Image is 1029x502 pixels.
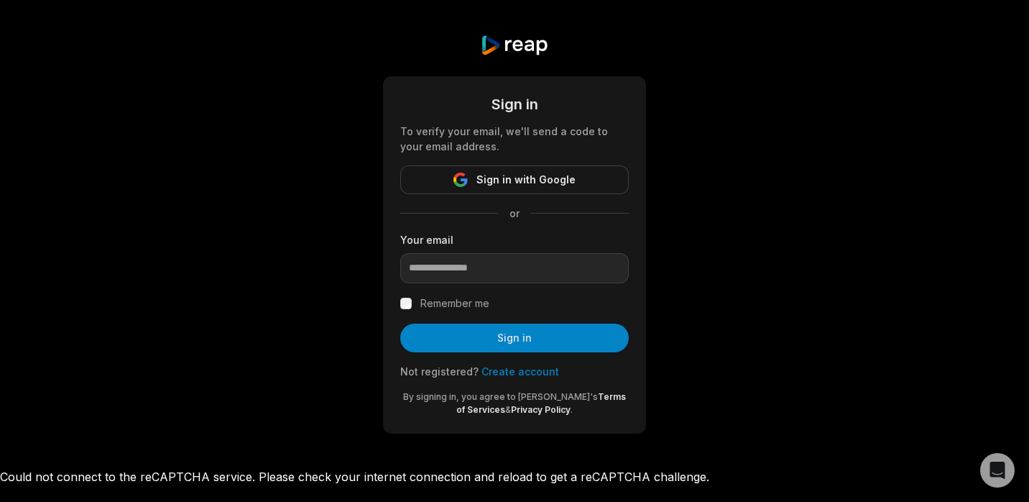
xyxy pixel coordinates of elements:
[400,93,629,115] div: Sign in
[400,165,629,194] button: Sign in with Google
[498,206,531,221] span: or
[511,404,571,415] a: Privacy Policy
[400,324,629,352] button: Sign in
[480,35,548,56] img: reap
[481,365,559,378] a: Create account
[400,124,629,154] div: To verify your email, we'll send a code to your email address.
[456,391,626,415] a: Terms of Services
[403,391,598,402] span: By signing in, you agree to [PERSON_NAME]'s
[400,232,629,247] label: Your email
[980,453,1015,488] div: Open Intercom Messenger
[400,365,479,378] span: Not registered?
[420,295,489,312] label: Remember me
[571,404,573,415] span: .
[505,404,511,415] span: &
[476,171,576,188] span: Sign in with Google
